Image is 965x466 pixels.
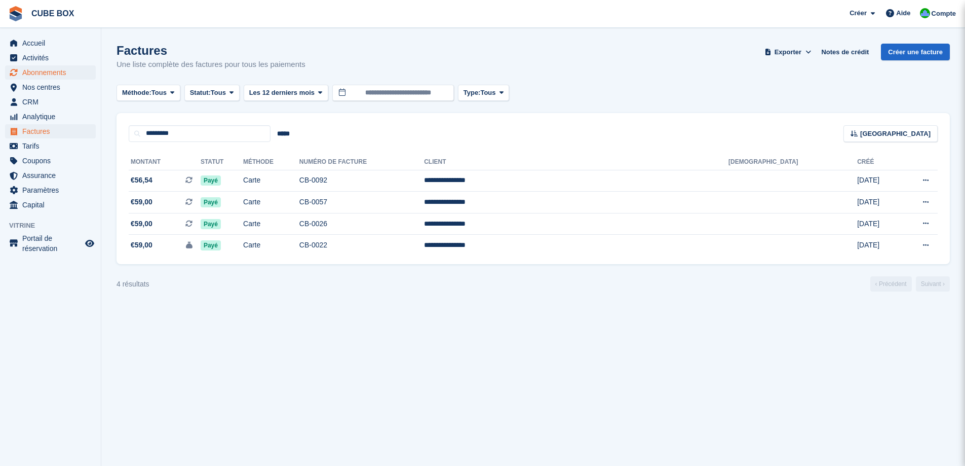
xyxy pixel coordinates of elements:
span: CRM [22,95,83,109]
span: €59,00 [131,197,152,207]
p: Une liste complète des factures pour tous les paiements [117,59,305,70]
span: Paramètres [22,183,83,197]
nav: Page [868,276,952,292]
span: Tous [211,88,226,98]
button: Les 12 derniers mois [244,85,328,101]
a: Créer une facture [881,44,950,60]
span: €56,54 [131,175,152,186]
span: Statut: [190,88,211,98]
th: Statut [201,154,243,170]
button: Méthode: Tous [117,85,180,101]
a: Suivant [916,276,950,292]
a: menu [5,110,96,124]
a: menu [5,124,96,138]
td: CB-0057 [299,192,424,213]
a: menu [5,95,96,109]
a: menu [5,183,96,197]
th: [DEMOGRAPHIC_DATA] [728,154,857,170]
span: Méthode: [122,88,151,98]
button: Exporter [762,44,813,60]
span: Assurance [22,168,83,183]
span: Portail de réservation [22,233,83,254]
span: Aide [896,8,910,18]
button: Type: Tous [458,85,510,101]
td: Carte [243,192,299,213]
a: menu [5,168,96,183]
td: CB-0022 [299,235,424,256]
td: Carte [243,235,299,256]
th: Méthode [243,154,299,170]
td: [DATE] [857,213,898,235]
div: 4 résultats [117,279,149,290]
td: Carte [243,213,299,235]
th: Créé [857,154,898,170]
a: menu [5,36,96,50]
span: Factures [22,124,83,138]
span: Payé [201,197,221,207]
span: Coupons [22,154,83,168]
td: CB-0026 [299,213,424,235]
a: Précédent [870,276,912,292]
a: Boutique d'aperçu [84,237,96,249]
th: Client [424,154,728,170]
th: Montant [129,154,201,170]
span: Tous [480,88,495,98]
span: Les 12 derniers mois [249,88,315,98]
td: CB-0092 [299,170,424,192]
span: Tous [151,88,167,98]
img: Cube Box [920,8,930,18]
span: €59,00 [131,219,152,229]
a: menu [5,233,96,254]
span: Créer [850,8,867,18]
span: Compte [932,9,956,19]
a: Notes de crédit [817,44,873,60]
span: Payé [201,240,221,250]
span: [GEOGRAPHIC_DATA] [860,129,931,139]
button: Statut: Tous [184,85,240,101]
span: Type: [464,88,481,98]
a: menu [5,65,96,80]
a: menu [5,139,96,153]
span: Accueil [22,36,83,50]
span: Exporter [775,47,801,57]
img: stora-icon-8386f47178a22dfd0bd8f6a31ec36ba5ce8667c1dd55bd0f319d3a0aa187defe.svg [8,6,23,21]
td: [DATE] [857,235,898,256]
a: menu [5,51,96,65]
th: Numéro de facture [299,154,424,170]
td: Carte [243,170,299,192]
a: CUBE BOX [27,5,78,22]
span: Analytique [22,110,83,124]
span: Activités [22,51,83,65]
td: [DATE] [857,170,898,192]
span: Tarifs [22,139,83,153]
a: menu [5,198,96,212]
span: Nos centres [22,80,83,94]
span: Payé [201,219,221,229]
h1: Factures [117,44,305,57]
span: Vitrine [9,221,101,231]
td: [DATE] [857,192,898,213]
span: Capital [22,198,83,212]
span: Abonnements [22,65,83,80]
a: menu [5,80,96,94]
a: menu [5,154,96,168]
span: €59,00 [131,240,152,250]
span: Payé [201,175,221,186]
